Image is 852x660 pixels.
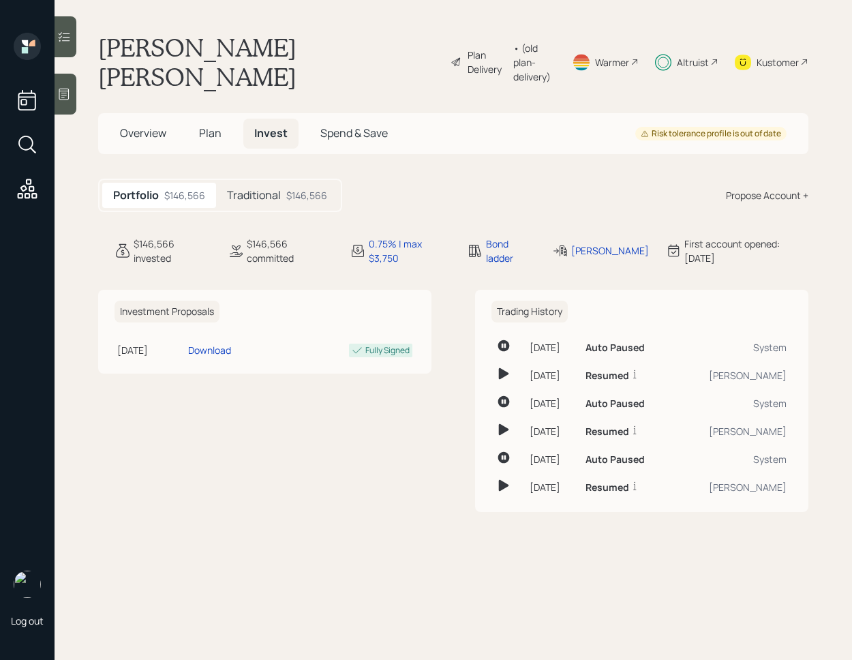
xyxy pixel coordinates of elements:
div: Warmer [595,55,629,70]
h6: Resumed [585,482,629,494]
div: [PERSON_NAME] [571,243,649,258]
div: [DATE] [530,480,575,494]
div: Fully Signed [365,344,410,357]
div: [DATE] [530,452,575,466]
div: System [679,452,787,466]
span: Invest [254,125,288,140]
div: [DATE] [530,424,575,438]
div: [PERSON_NAME] [679,368,787,382]
span: Spend & Save [320,125,388,140]
div: [PERSON_NAME] [679,424,787,438]
div: Propose Account + [726,188,808,202]
h1: [PERSON_NAME] [PERSON_NAME] [98,33,440,91]
div: Download [188,343,231,357]
h5: Traditional [227,189,281,202]
div: Log out [11,614,44,627]
h5: Portfolio [113,189,159,202]
h6: Auto Paused [585,454,645,466]
div: Kustomer [757,55,799,70]
div: [DATE] [117,343,183,357]
div: $146,566 [164,188,205,202]
h6: Investment Proposals [115,301,219,323]
div: • (old plan-delivery) [513,41,556,84]
span: Overview [120,125,166,140]
h6: Auto Paused [585,398,645,410]
h6: Trading History [491,301,568,323]
div: $146,566 [286,188,327,202]
div: 0.75% | max $3,750 [369,237,451,265]
div: System [679,396,787,410]
div: First account opened: [DATE] [684,237,808,265]
div: [PERSON_NAME] [679,480,787,494]
span: Plan [199,125,222,140]
div: System [679,340,787,355]
h6: Auto Paused [585,342,645,354]
div: [DATE] [530,396,575,410]
div: [DATE] [530,340,575,355]
div: $146,566 invested [134,237,211,265]
h6: Resumed [585,370,629,382]
div: Plan Delivery [468,48,506,76]
img: retirable_logo.png [14,571,41,598]
div: Risk tolerance profile is out of date [641,128,781,140]
h6: Resumed [585,426,629,438]
div: Altruist [677,55,709,70]
div: $146,566 committed [247,237,333,265]
div: Bond ladder [486,237,536,265]
div: [DATE] [530,368,575,382]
